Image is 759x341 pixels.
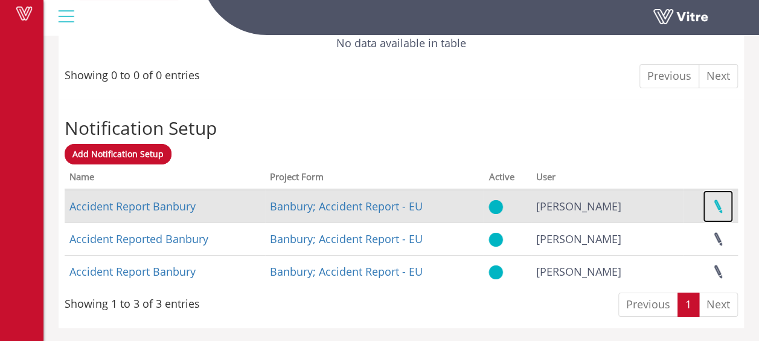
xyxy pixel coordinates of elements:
[618,293,678,317] a: Previous
[536,199,621,213] span: 138079
[69,232,208,246] a: Accident Reported Banbury
[639,64,699,88] a: Previous
[677,293,699,317] a: 1
[699,64,738,88] a: Next
[270,232,423,246] a: Banbury; Accident Report - EU
[65,144,171,164] a: Add Notification Setup
[69,264,196,279] a: Accident Report Banbury
[531,167,684,190] th: User
[65,167,265,190] th: Name
[72,148,164,160] span: Add Notification Setup
[65,291,200,312] div: Showing 1 to 3 of 3 entries
[69,199,196,213] a: Accident Report Banbury
[270,264,423,279] a: Banbury; Accident Report - EU
[65,27,738,59] td: No data available in table
[488,265,503,280] img: yes
[488,200,503,215] img: yes
[265,167,484,190] th: Project Form
[65,118,738,138] h2: Notification Setup
[65,63,200,83] div: Showing 0 to 0 of 0 entries
[488,232,503,247] img: yes
[536,232,621,246] span: 138079
[699,293,738,317] a: Next
[536,264,621,279] span: 138079
[270,199,423,213] a: Banbury; Accident Report - EU
[484,167,531,190] th: Active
